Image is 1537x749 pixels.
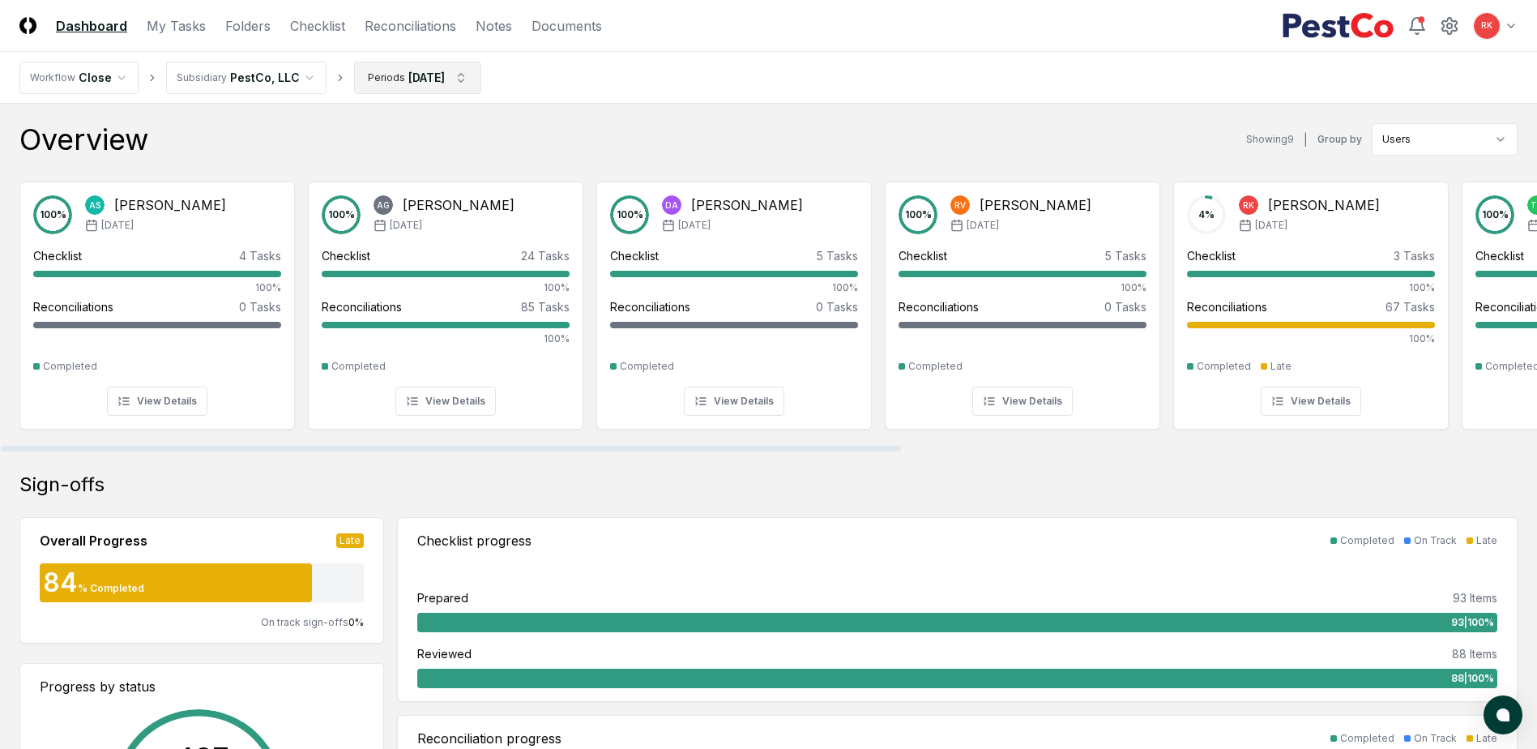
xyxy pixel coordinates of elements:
[1187,332,1435,346] div: 100%
[1414,533,1457,548] div: On Track
[56,16,127,36] a: Dashboard
[1282,13,1394,39] img: PestCo logo
[19,169,295,430] a: 100%AS[PERSON_NAME][DATE]Checklist4 Tasks100%Reconciliations0 TasksCompletedView Details
[476,16,512,36] a: Notes
[147,16,206,36] a: My Tasks
[417,645,472,662] div: Reviewed
[336,533,364,548] div: Late
[980,195,1091,215] div: [PERSON_NAME]
[19,17,36,34] img: Logo
[1304,131,1308,148] div: |
[521,298,570,315] div: 85 Tasks
[395,387,496,416] button: View Details
[225,16,271,36] a: Folders
[101,218,134,233] span: [DATE]
[1104,298,1146,315] div: 0 Tasks
[596,169,872,430] a: 100%DA[PERSON_NAME][DATE]Checklist5 Tasks100%Reconciliations0 TasksCompletedView Details
[1246,132,1294,147] div: Showing 9
[89,199,100,212] span: AS
[620,359,674,374] div: Completed
[967,218,999,233] span: [DATE]
[417,531,532,550] div: Checklist progress
[1105,247,1146,264] div: 5 Tasks
[1385,298,1435,315] div: 67 Tasks
[1476,533,1497,548] div: Late
[954,199,966,212] span: RV
[610,280,858,295] div: 100%
[30,71,75,85] div: Workflow
[1340,731,1394,746] div: Completed
[899,280,1146,295] div: 100%
[322,280,570,295] div: 100%
[354,62,481,94] button: Periods[DATE]
[665,199,678,212] span: DA
[1187,280,1435,295] div: 100%
[1475,247,1524,264] div: Checklist
[19,123,148,156] div: Overview
[403,195,514,215] div: [PERSON_NAME]
[417,589,468,606] div: Prepared
[308,169,583,430] a: 100%AG[PERSON_NAME][DATE]Checklist24 Tasks100%Reconciliations85 Tasks100%CompletedView Details
[1451,671,1494,686] span: 88 | 100 %
[322,298,402,315] div: Reconciliations
[417,729,561,748] div: Reconciliation progress
[19,62,481,94] nav: breadcrumb
[532,16,602,36] a: Documents
[1476,731,1497,746] div: Late
[33,298,113,315] div: Reconciliations
[40,531,147,550] div: Overall Progress
[1268,195,1380,215] div: [PERSON_NAME]
[1453,589,1497,606] div: 93 Items
[365,16,456,36] a: Reconciliations
[1173,169,1449,430] a: 4%RK[PERSON_NAME][DATE]Checklist3 Tasks100%Reconciliations67 Tasks100%CompletedLateView Details
[691,195,803,215] div: [PERSON_NAME]
[1270,359,1292,374] div: Late
[1451,615,1494,630] span: 93 | 100 %
[239,298,281,315] div: 0 Tasks
[397,517,1518,702] a: Checklist progressCompletedOn TrackLatePrepared93 Items93|100%Reviewed88 Items88|100%
[348,616,364,628] span: 0 %
[1187,247,1236,264] div: Checklist
[177,71,227,85] div: Subsidiary
[678,218,711,233] span: [DATE]
[43,359,97,374] div: Completed
[1261,387,1361,416] button: View Details
[1452,645,1497,662] div: 88 Items
[40,677,364,696] div: Progress by status
[1484,695,1522,734] button: atlas-launcher
[1340,533,1394,548] div: Completed
[972,387,1073,416] button: View Details
[107,387,207,416] button: View Details
[1481,19,1492,32] span: RK
[322,332,570,346] div: 100%
[1255,218,1287,233] span: [DATE]
[1243,199,1254,212] span: RK
[1317,135,1362,144] label: Group by
[1394,247,1435,264] div: 3 Tasks
[610,298,690,315] div: Reconciliations
[1414,731,1457,746] div: On Track
[1197,359,1251,374] div: Completed
[78,581,144,596] div: % Completed
[239,247,281,264] div: 4 Tasks
[390,218,422,233] span: [DATE]
[908,359,963,374] div: Completed
[377,199,390,212] span: AG
[33,247,82,264] div: Checklist
[408,69,445,86] div: [DATE]
[885,169,1160,430] a: 100%RV[PERSON_NAME][DATE]Checklist5 Tasks100%Reconciliations0 TasksCompletedView Details
[331,359,386,374] div: Completed
[261,616,348,628] span: On track sign-offs
[33,280,281,295] div: 100%
[19,472,1518,498] div: Sign-offs
[368,71,405,85] div: Periods
[322,247,370,264] div: Checklist
[817,247,858,264] div: 5 Tasks
[521,247,570,264] div: 24 Tasks
[899,247,947,264] div: Checklist
[290,16,345,36] a: Checklist
[816,298,858,315] div: 0 Tasks
[1187,298,1267,315] div: Reconciliations
[40,570,78,596] div: 84
[610,247,659,264] div: Checklist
